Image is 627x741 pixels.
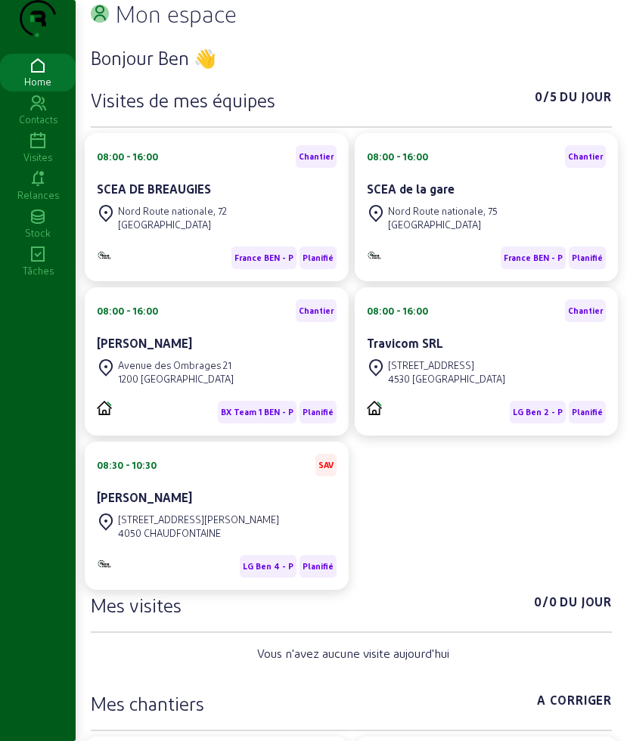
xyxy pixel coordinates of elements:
[388,358,505,372] div: [STREET_ADDRESS]
[367,401,382,415] img: PVELEC
[572,253,603,263] span: Planifié
[513,407,563,417] span: LG Ben 2 - P
[303,561,334,572] span: Planifié
[118,513,279,526] div: [STREET_ADDRESS][PERSON_NAME]
[303,407,334,417] span: Planifié
[572,407,603,417] span: Planifié
[367,336,443,350] cam-card-title: Travicom SRL
[537,691,612,715] span: A corriger
[97,401,112,415] img: PVELEC
[367,250,382,260] img: B2B - PVELEC
[97,181,211,196] cam-card-title: SCEA DE BREAUGIES
[97,304,158,318] div: 08:00 - 16:00
[535,88,557,112] span: 0/5
[118,204,227,218] div: Nord Route nationale, 72
[118,526,279,540] div: 4050 CHAUDFONTAINE
[118,358,234,372] div: Avenue des Ombrages 21
[367,181,455,196] cam-card-title: SCEA de la gare
[97,336,192,350] cam-card-title: [PERSON_NAME]
[568,151,603,162] span: Chantier
[97,150,158,163] div: 08:00 - 16:00
[97,559,112,569] img: Monitoring et Maintenance
[504,253,563,263] span: France BEN - P
[568,305,603,316] span: Chantier
[367,304,428,318] div: 08:00 - 16:00
[118,218,227,231] div: [GEOGRAPHIC_DATA]
[243,561,293,572] span: LG Ben 4 - P
[91,88,275,112] h3: Visites de mes équipes
[388,372,505,386] div: 4530 [GEOGRAPHIC_DATA]
[97,490,192,504] cam-card-title: [PERSON_NAME]
[388,204,498,218] div: Nord Route nationale, 75
[221,407,293,417] span: BX Team 1 BEN - P
[97,458,157,472] div: 08:30 - 10:30
[388,218,498,231] div: [GEOGRAPHIC_DATA]
[299,151,334,162] span: Chantier
[303,253,334,263] span: Planifié
[318,460,334,470] span: SAV
[299,305,334,316] span: Chantier
[91,45,612,70] h3: Bonjour Ben 👋
[91,691,204,715] h3: Mes chantiers
[560,593,612,617] span: Du jour
[97,250,112,260] img: B2B - PVELEC
[560,88,612,112] span: Du jour
[234,253,293,263] span: France BEN - P
[257,644,449,662] span: Vous n'avez aucune visite aujourd'hui
[91,593,182,617] h3: Mes visites
[367,150,428,163] div: 08:00 - 16:00
[534,593,557,617] span: 0/0
[118,372,234,386] div: 1200 [GEOGRAPHIC_DATA]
